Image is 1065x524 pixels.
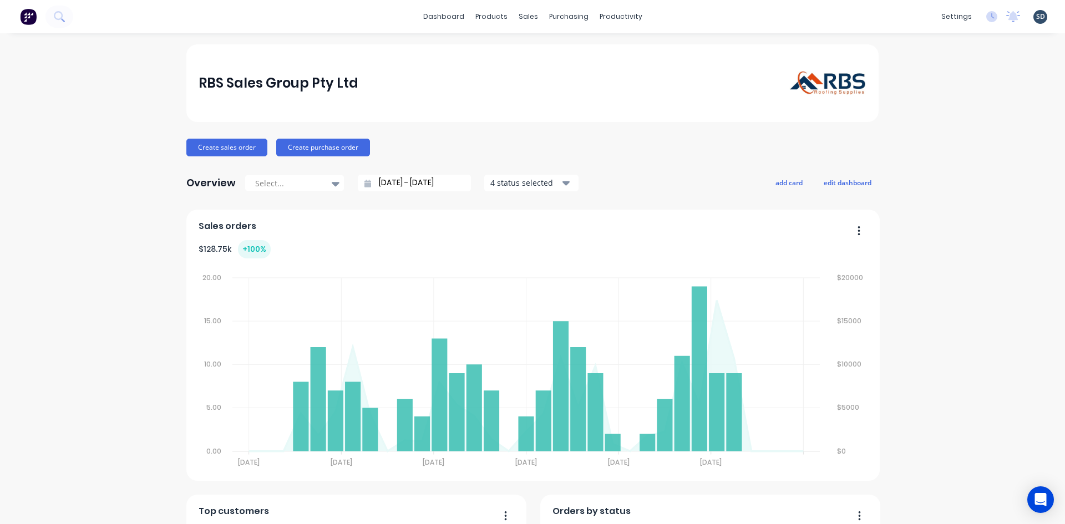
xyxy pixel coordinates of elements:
[838,403,860,413] tspan: $5000
[768,175,810,190] button: add card
[838,359,862,369] tspan: $10000
[238,240,271,258] div: + 100 %
[490,177,560,189] div: 4 status selected
[199,220,256,233] span: Sales orders
[199,72,358,94] div: RBS Sales Group Pty Ltd
[816,175,879,190] button: edit dashboard
[544,8,594,25] div: purchasing
[594,8,648,25] div: productivity
[199,505,269,518] span: Top customers
[204,316,221,325] tspan: 15.00
[789,71,866,96] img: RBS Sales Group Pty Ltd
[423,457,445,467] tspan: [DATE]
[186,172,236,194] div: Overview
[186,139,267,156] button: Create sales order
[204,359,221,369] tspan: 10.00
[513,8,544,25] div: sales
[199,240,271,258] div: $ 128.75k
[608,457,630,467] tspan: [DATE]
[418,8,470,25] a: dashboard
[552,505,631,518] span: Orders by status
[515,457,537,467] tspan: [DATE]
[838,446,846,456] tspan: $0
[1036,12,1045,22] span: SD
[838,316,862,325] tspan: $15000
[202,273,221,282] tspan: 20.00
[484,175,579,191] button: 4 status selected
[838,273,864,282] tspan: $20000
[238,457,260,467] tspan: [DATE]
[701,457,722,467] tspan: [DATE]
[1027,486,1054,513] div: Open Intercom Messenger
[936,8,977,25] div: settings
[20,8,37,25] img: Factory
[470,8,513,25] div: products
[276,139,370,156] button: Create purchase order
[206,446,221,456] tspan: 0.00
[206,403,221,413] tspan: 5.00
[331,457,352,467] tspan: [DATE]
